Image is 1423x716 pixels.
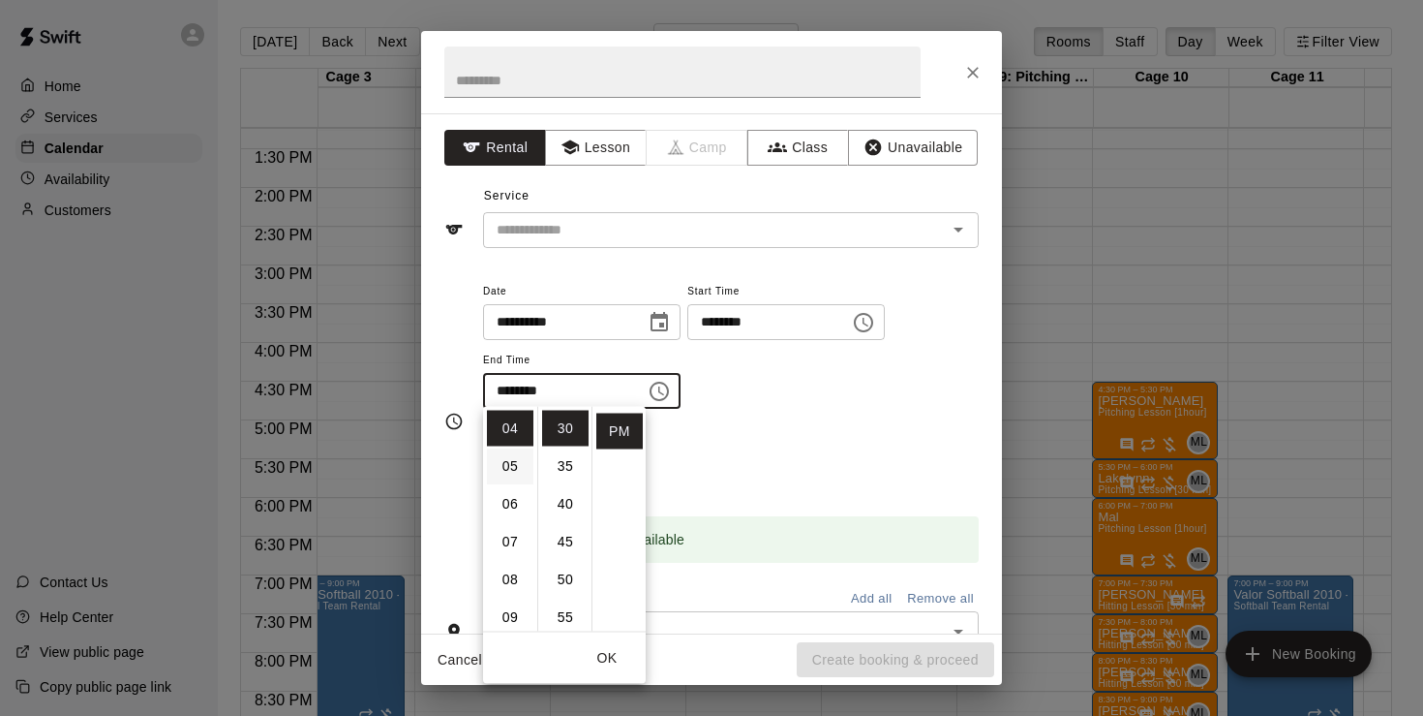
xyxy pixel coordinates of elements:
svg: Timing [444,412,464,431]
li: 45 minutes [542,524,589,560]
li: 40 minutes [542,486,589,522]
ul: Select hours [483,407,537,632]
li: 8 hours [487,562,533,598]
li: 5 hours [487,449,533,484]
ul: Select meridiem [591,407,646,632]
button: Add all [840,584,902,614]
button: Lesson [545,130,647,166]
button: Choose time, selected time is 4:30 PM [640,372,679,411]
span: Camps can only be created in the Services page [647,130,748,166]
button: Close [955,55,990,90]
li: 4 hours [487,411,533,447]
button: OK [576,640,638,676]
svg: Service [444,220,464,239]
button: Remove all [902,584,979,614]
button: Class [747,130,849,166]
button: Open [945,618,972,645]
li: 35 minutes [542,449,589,484]
button: Open [945,216,972,243]
button: Cancel [429,642,491,678]
li: 55 minutes [542,600,589,636]
button: Unavailable [848,130,978,166]
button: Choose date, selected date is Aug 13, 2025 [640,303,679,342]
li: 6 hours [487,486,533,522]
ul: Select minutes [537,407,591,632]
button: Choose time, selected time is 4:00 PM [844,303,883,342]
li: 9 hours [487,600,533,636]
button: Rental [444,130,546,166]
li: 7 hours [487,524,533,560]
li: PM [596,414,643,450]
span: Start Time [687,279,885,305]
li: 30 minutes [542,411,589,447]
li: 50 minutes [542,562,589,598]
span: Date [483,279,681,305]
span: End Time [483,348,681,374]
svg: Rooms [444,622,464,641]
span: Service [484,189,530,202]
